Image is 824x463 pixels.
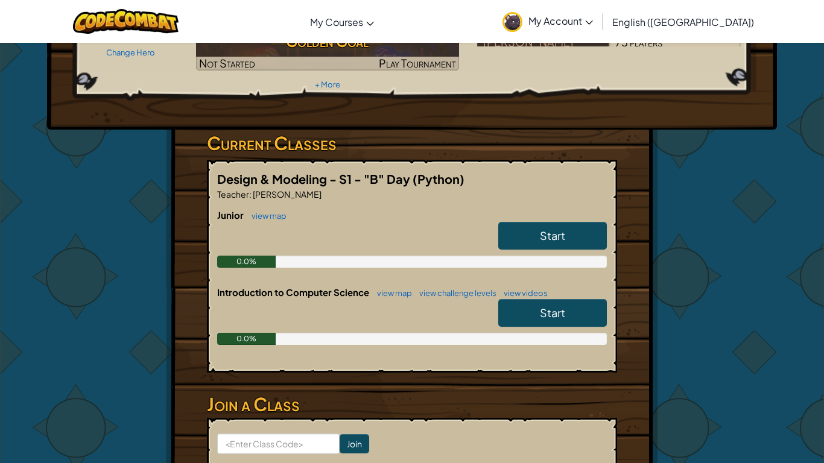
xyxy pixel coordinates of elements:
a: My Account [496,2,599,40]
span: Teacher [217,189,249,200]
span: My Courses [310,16,363,28]
span: Design & Modeling - S1 - "B" Day [217,171,413,186]
span: : [249,189,252,200]
div: [PERSON_NAME] [477,31,609,54]
a: view map [371,288,412,298]
span: Junior [217,209,246,221]
h3: Current Classes [207,130,617,157]
a: Golden GoalNot StartedPlay Tournament [196,25,460,71]
a: My Courses [304,5,380,38]
a: English ([GEOGRAPHIC_DATA]) [606,5,760,38]
div: 0.0% [217,333,276,345]
span: Play Tournament [379,56,456,70]
span: Start [540,228,565,242]
img: CodeCombat logo [73,9,179,34]
span: Not Started [199,56,255,70]
span: My Account [528,14,593,27]
span: [PERSON_NAME] [252,189,322,200]
span: Start [540,306,565,320]
span: (Python) [413,171,464,186]
a: view challenge levels [413,288,496,298]
a: Change Hero [106,48,155,57]
a: + More [315,80,340,89]
a: view map [246,211,287,221]
div: 0.0% [217,256,276,268]
img: avatar [502,12,522,32]
a: [PERSON_NAME]73players [477,43,741,57]
input: Join [340,434,369,453]
h3: Join a Class [207,391,617,418]
a: view videos [498,288,548,298]
span: English ([GEOGRAPHIC_DATA]) [612,16,754,28]
input: <Enter Class Code> [217,433,340,454]
span: Introduction to Computer Science [217,286,371,298]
